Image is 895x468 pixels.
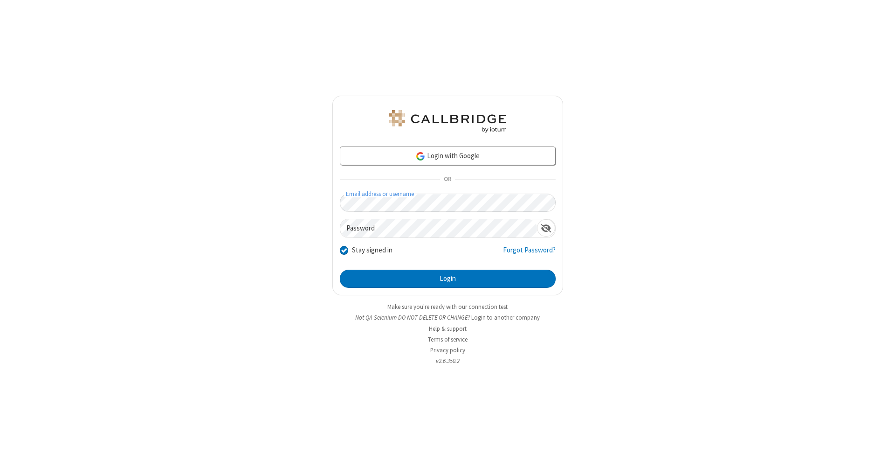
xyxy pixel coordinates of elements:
button: Login to another company [471,313,540,322]
div: Show password [537,219,555,237]
input: Email address or username [340,194,556,212]
a: Login with Google [340,147,556,165]
button: Login [340,270,556,288]
li: v2.6.350.2 [332,356,563,365]
a: Privacy policy [430,346,465,354]
span: OR [440,173,455,186]
a: Terms of service [428,335,468,343]
li: Not QA Selenium DO NOT DELETE OR CHANGE? [332,313,563,322]
input: Password [340,219,537,237]
img: google-icon.png [415,151,426,161]
a: Make sure you're ready with our connection test [387,303,508,311]
a: Help & support [429,325,467,333]
label: Stay signed in [352,245,392,256]
img: QA Selenium DO NOT DELETE OR CHANGE [387,110,508,133]
a: Forgot Password? [503,245,556,263]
